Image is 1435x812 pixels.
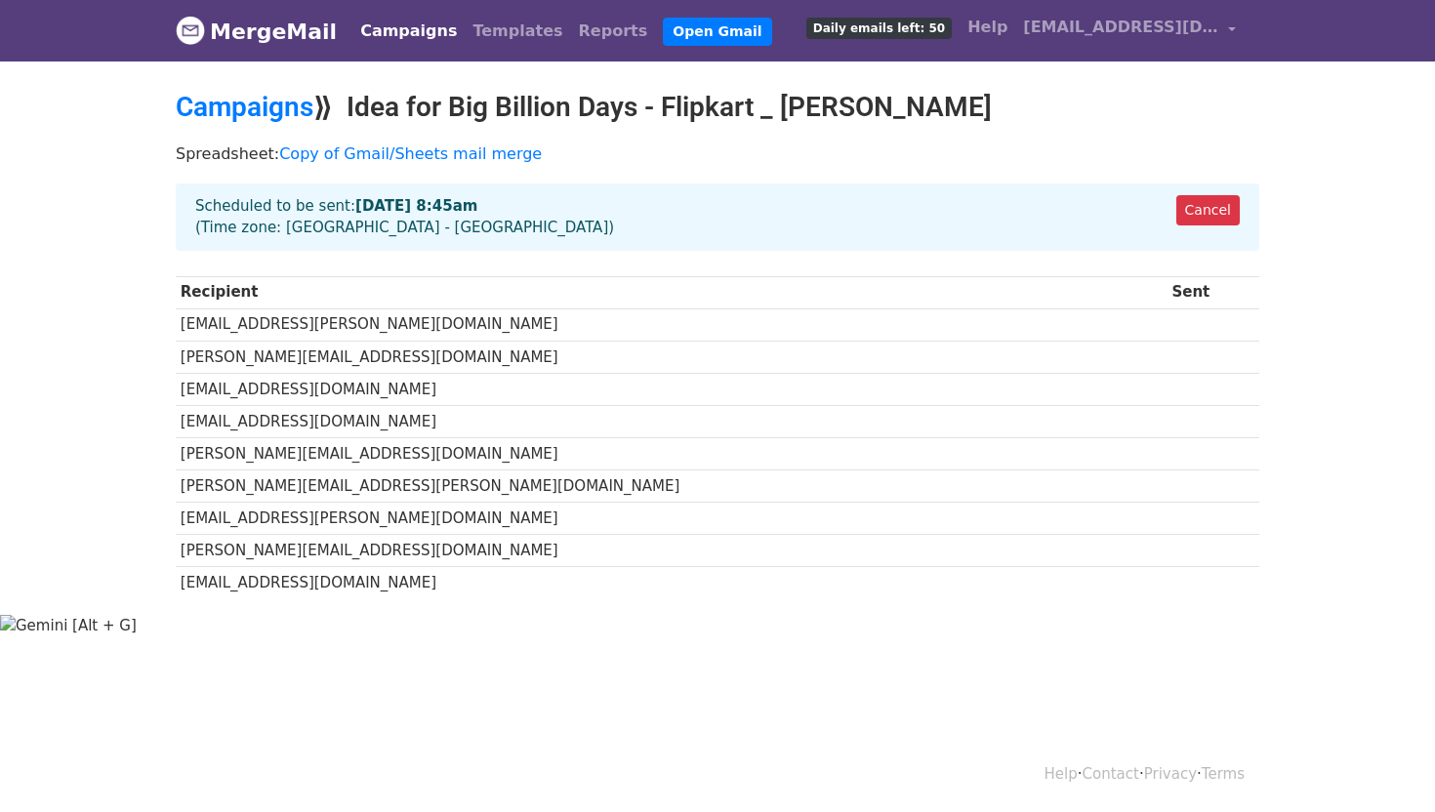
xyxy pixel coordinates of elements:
a: Open Gmail [663,18,771,46]
a: Terms [1202,765,1245,783]
th: Recipient [176,276,1168,308]
a: Contact [1083,765,1139,783]
a: Daily emails left: 50 [799,8,960,47]
a: Campaigns [352,12,465,51]
th: Sent [1168,276,1259,308]
a: Templates [465,12,570,51]
a: Cancel [1176,195,1240,225]
span: Daily emails left: 50 [806,18,952,39]
a: Reports [571,12,656,51]
strong: [DATE] 8:45am [355,197,477,215]
a: Help [960,8,1015,47]
td: [PERSON_NAME][EMAIL_ADDRESS][DOMAIN_NAME] [176,535,1168,567]
span: [EMAIL_ADDRESS][DOMAIN_NAME] [1023,16,1218,39]
td: [PERSON_NAME][EMAIL_ADDRESS][DOMAIN_NAME] [176,438,1168,470]
td: [PERSON_NAME][EMAIL_ADDRESS][DOMAIN_NAME] [176,341,1168,373]
h2: ⟫ Idea for Big Billion Days - Flipkart _ [PERSON_NAME] [176,91,1259,124]
a: Help [1045,765,1078,783]
td: [EMAIL_ADDRESS][DOMAIN_NAME] [176,373,1168,405]
td: [EMAIL_ADDRESS][DOMAIN_NAME] [176,405,1168,437]
p: Spreadsheet: [176,143,1259,164]
a: Copy of Gmail/Sheets mail merge [279,144,542,163]
img: MergeMail logo [176,16,205,45]
a: MergeMail [176,11,337,52]
td: [PERSON_NAME][EMAIL_ADDRESS][PERSON_NAME][DOMAIN_NAME] [176,470,1168,503]
td: [EMAIL_ADDRESS][DOMAIN_NAME] [176,567,1168,599]
a: Campaigns [176,91,313,123]
a: [EMAIL_ADDRESS][DOMAIN_NAME] [1015,8,1244,54]
td: [EMAIL_ADDRESS][PERSON_NAME][DOMAIN_NAME] [176,308,1168,341]
div: Scheduled to be sent: (Time zone: [GEOGRAPHIC_DATA] - [GEOGRAPHIC_DATA]) [176,183,1259,251]
td: [EMAIL_ADDRESS][PERSON_NAME][DOMAIN_NAME] [176,503,1168,535]
a: Privacy [1144,765,1197,783]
